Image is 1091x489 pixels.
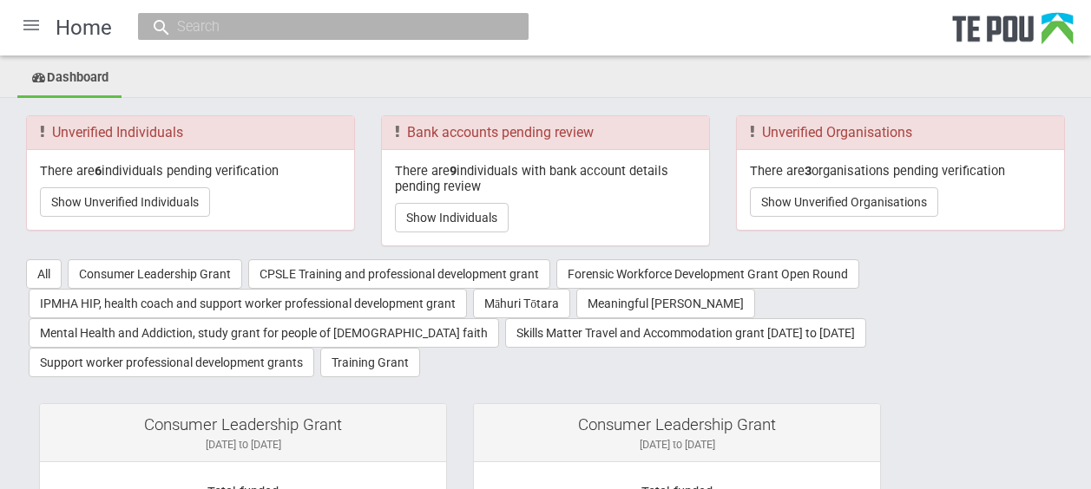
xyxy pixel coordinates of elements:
button: Māhuri Tōtara [473,289,570,318]
button: IPMHA HIP, health coach and support worker professional development grant [29,289,467,318]
div: [DATE] to [DATE] [487,437,867,453]
button: Mental Health and Addiction, study grant for people of [DEMOGRAPHIC_DATA] faith [29,318,499,348]
button: Meaningful [PERSON_NAME] [576,289,755,318]
div: Consumer Leadership Grant [487,417,867,433]
p: There are individuals with bank account details pending review [395,163,696,195]
div: [DATE] to [DATE] [53,437,433,453]
button: CPSLE Training and professional development grant [248,259,550,289]
b: 6 [95,163,102,179]
div: Consumer Leadership Grant [53,417,433,433]
h3: Bank accounts pending review [395,125,696,140]
h3: Unverified Individuals [40,125,341,140]
button: Support worker professional development grants [29,348,314,377]
button: Show Individuals [395,203,509,232]
button: All [26,259,62,289]
button: Training Grant [320,348,420,377]
p: There are individuals pending verification [40,163,341,179]
b: 9 [450,163,457,179]
p: There are organisations pending verification [750,163,1051,179]
button: Show Unverified Organisations [750,187,938,217]
h3: Unverified Organisations [750,125,1051,140]
button: Show Unverified Individuals [40,187,210,217]
button: Consumer Leadership Grant [68,259,242,289]
button: Forensic Workforce Development Grant Open Round [556,259,859,289]
a: Dashboard [17,60,122,98]
button: Skills Matter Travel and Accommodation grant [DATE] to [DATE] [505,318,866,348]
input: Search [172,17,477,36]
b: 3 [805,163,812,179]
